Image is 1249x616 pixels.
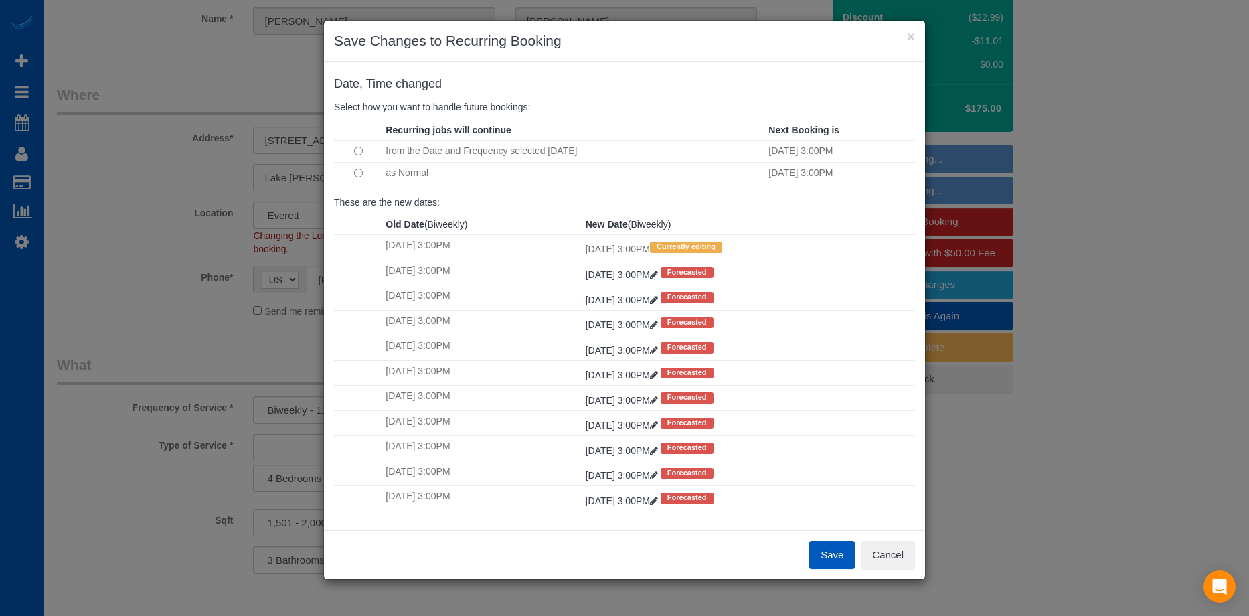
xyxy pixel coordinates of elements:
[765,140,915,162] td: [DATE] 3:00PM
[334,78,915,91] h4: changed
[1203,570,1236,603] div: Open Intercom Messenger
[586,219,628,230] strong: New Date
[586,370,661,380] a: [DATE] 3:00PM
[661,368,714,378] span: Forecasted
[661,317,714,328] span: Forecasted
[650,242,722,252] span: Currently editing
[382,162,765,184] td: as Normal
[586,495,661,506] a: [DATE] 3:00PM
[382,486,582,511] td: [DATE] 3:00PM
[382,235,582,260] td: [DATE] 3:00PM
[386,219,424,230] strong: Old Date
[382,436,582,461] td: [DATE] 3:00PM
[809,541,855,569] button: Save
[586,345,661,356] a: [DATE] 3:00PM
[907,29,915,44] button: ×
[586,420,661,431] a: [DATE] 3:00PM
[334,31,915,51] h3: Save Changes to Recurring Booking
[768,125,839,135] strong: Next Booking is
[586,470,661,481] a: [DATE] 3:00PM
[661,468,714,479] span: Forecasted
[661,292,714,303] span: Forecasted
[382,410,582,435] td: [DATE] 3:00PM
[334,100,915,114] p: Select how you want to handle future bookings:
[582,214,915,235] th: (Biweekly)
[382,214,582,235] th: (Biweekly)
[382,335,582,360] td: [DATE] 3:00PM
[661,443,714,453] span: Forecasted
[586,445,661,456] a: [DATE] 3:00PM
[382,310,582,335] td: [DATE] 3:00PM
[661,267,714,278] span: Forecasted
[586,319,661,330] a: [DATE] 3:00PM
[586,269,661,280] a: [DATE] 3:00PM
[661,493,714,504] span: Forecasted
[661,342,714,353] span: Forecasted
[661,418,714,429] span: Forecasted
[334,77,392,90] span: Date, Time
[334,196,915,209] p: These are the new dates:
[582,235,915,260] td: [DATE] 3:00PM
[386,125,511,135] strong: Recurring jobs will continue
[661,392,714,403] span: Forecasted
[382,386,582,410] td: [DATE] 3:00PM
[765,162,915,184] td: [DATE] 3:00PM
[586,295,661,305] a: [DATE] 3:00PM
[382,461,582,485] td: [DATE] 3:00PM
[382,140,765,162] td: from the Date and Frequency selected [DATE]
[382,285,582,310] td: [DATE] 3:00PM
[382,360,582,385] td: [DATE] 3:00PM
[586,395,661,406] a: [DATE] 3:00PM
[861,541,915,569] button: Cancel
[382,260,582,285] td: [DATE] 3:00PM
